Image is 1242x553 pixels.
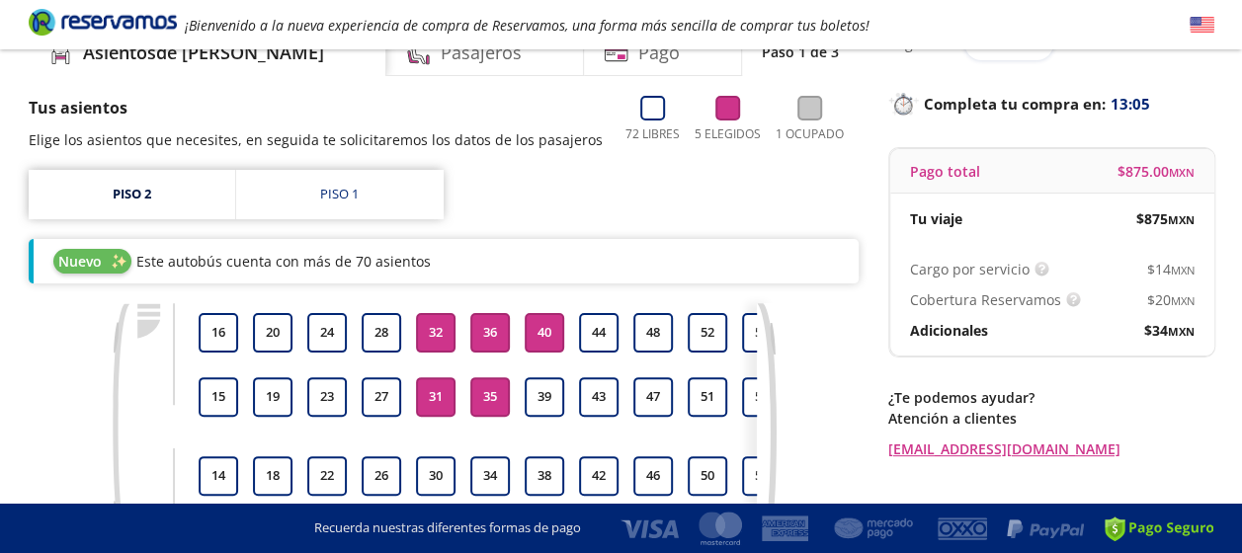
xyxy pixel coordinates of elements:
[29,129,603,150] p: Elige los asientos que necesites, en seguida te solicitaremos los datos de los pasajeros
[314,518,581,538] p: Recuerda nuestras diferentes formas de pago
[742,456,782,496] button: 54
[910,259,1030,279] p: Cargo por servicio
[888,408,1214,429] p: Atención a clientes
[888,90,1214,118] p: Completa tu compra en :
[776,125,844,143] p: 1 Ocupado
[525,456,564,496] button: 38
[579,313,619,353] button: 44
[416,377,455,417] button: 31
[1168,212,1195,227] small: MXN
[253,313,292,353] button: 20
[695,125,761,143] p: 5 Elegidos
[633,456,673,496] button: 46
[910,289,1061,310] p: Cobertura Reservamos
[910,208,962,229] p: Tu viaje
[1144,320,1195,341] span: $ 34
[416,456,455,496] button: 30
[1111,93,1150,116] span: 13:05
[199,313,238,353] button: 16
[320,185,359,204] div: Piso 1
[625,125,680,143] p: 72 Libres
[199,456,238,496] button: 14
[29,7,177,37] i: Brand Logo
[470,456,510,496] button: 34
[470,313,510,353] button: 36
[1169,165,1195,180] small: MXN
[29,96,603,119] p: Tus asientos
[1171,263,1195,277] small: MXN
[83,39,324,66] h4: Asientos de [PERSON_NAME]
[199,377,238,417] button: 15
[1118,161,1195,182] span: $ 875.00
[1136,208,1195,229] span: $ 875
[633,313,673,353] button: 48
[416,313,455,353] button: 32
[688,313,727,353] button: 52
[29,170,235,219] a: Piso 2
[362,377,401,417] button: 27
[742,377,782,417] button: 55
[525,313,564,353] button: 40
[362,313,401,353] button: 28
[910,320,988,341] p: Adicionales
[470,377,510,417] button: 35
[1147,289,1195,310] span: $ 20
[888,387,1214,408] p: ¿Te podemos ayudar?
[29,7,177,42] a: Brand Logo
[441,39,522,66] h4: Pasajeros
[253,377,292,417] button: 19
[579,377,619,417] button: 43
[888,438,1214,459] a: [EMAIL_ADDRESS][DOMAIN_NAME]
[638,39,680,66] h4: Pago
[185,16,869,35] em: ¡Bienvenido a la nueva experiencia de compra de Reservamos, una forma más sencilla de comprar tus...
[307,377,347,417] button: 23
[307,456,347,496] button: 22
[362,456,401,496] button: 26
[688,377,727,417] button: 51
[633,377,673,417] button: 47
[1190,13,1214,38] button: English
[58,251,102,272] span: Nuevo
[236,170,444,219] a: Piso 1
[688,456,727,496] button: 50
[762,41,839,62] p: Paso 1 de 3
[910,161,980,182] p: Pago total
[136,251,431,272] p: Este autobús cuenta con más de 70 asientos
[1147,259,1195,279] span: $ 14
[253,456,292,496] button: 18
[742,313,782,353] button: 56
[307,313,347,353] button: 24
[525,377,564,417] button: 39
[579,456,619,496] button: 42
[1168,324,1195,339] small: MXN
[1171,293,1195,308] small: MXN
